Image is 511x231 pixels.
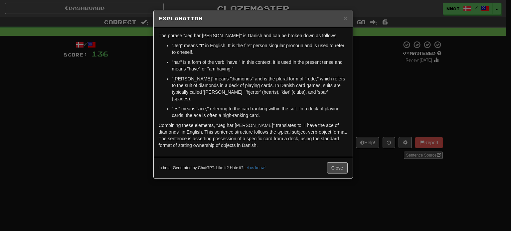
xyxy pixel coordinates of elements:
[172,105,348,119] p: "es" means "ace," referring to the card ranking within the suit. In a deck of playing cards, the ...
[159,15,348,22] h5: Explanation
[159,122,348,149] p: Combining these elements, "Jeg har [PERSON_NAME]" translates to "I have the ace of diamonds" in E...
[172,75,348,102] p: "[PERSON_NAME]" means "diamonds" and is the plural form of "rude," which refers to the suit of di...
[244,166,264,170] a: Let us know
[159,32,348,39] p: The phrase "Jeg har [PERSON_NAME]" is Danish and can be broken down as follows:
[159,165,266,171] small: In beta. Generated by ChatGPT. Like it? Hate it? !
[343,15,347,22] button: Close
[343,14,347,22] span: ×
[172,59,348,72] p: "har" is a form of the verb "have." In this context, it is used in the present tense and means "h...
[172,42,348,56] p: "Jeg" means "I" in English. It is the first person singular pronoun and is used to refer to oneself.
[327,162,348,173] button: Close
